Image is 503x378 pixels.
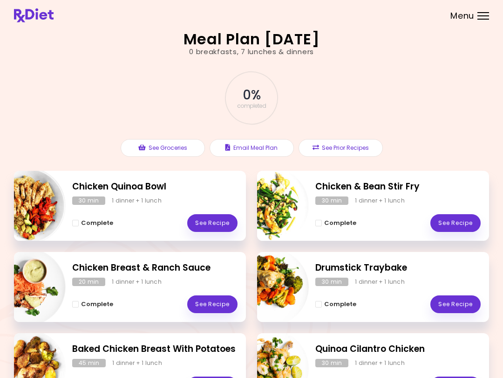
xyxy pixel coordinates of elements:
[112,196,162,205] div: 1 dinner + 1 lunch
[72,217,113,229] button: Complete - Chicken Quinoa Bowl
[72,343,238,356] h2: Baked Chicken Breast With Potatoes
[72,278,105,286] div: 20 min
[81,301,113,308] span: Complete
[189,47,314,57] div: 0 breakfasts , 7 lunches & dinners
[315,180,481,194] h2: Chicken & Bean Stir Fry
[324,301,356,308] span: Complete
[430,295,481,313] a: See Recipe - Drumstick Traybake
[243,87,260,103] span: 0 %
[315,299,356,310] button: Complete - Drumstick Traybake
[315,217,356,229] button: Complete - Chicken & Bean Stir Fry
[315,359,348,367] div: 30 min
[72,299,113,310] button: Complete - Chicken Breast & Ranch Sauce
[112,359,162,367] div: 1 dinner + 1 lunch
[184,32,320,47] h2: Meal Plan [DATE]
[315,261,481,275] h2: Drumstick Traybake
[187,214,238,232] a: See Recipe - Chicken Quinoa Bowl
[315,343,481,356] h2: Quinoa Cilantro Chicken
[430,214,481,232] a: See Recipe - Chicken & Bean Stir Fry
[231,167,309,245] img: Info - Chicken & Bean Stir Fry
[81,219,113,227] span: Complete
[121,139,205,157] button: See Groceries
[315,196,348,205] div: 30 min
[355,278,405,286] div: 1 dinner + 1 lunch
[72,196,105,205] div: 30 min
[72,261,238,275] h2: Chicken Breast & Ranch Sauce
[112,278,162,286] div: 1 dinner + 1 lunch
[72,359,106,367] div: 45 min
[355,196,405,205] div: 1 dinner + 1 lunch
[324,219,356,227] span: Complete
[187,295,238,313] a: See Recipe - Chicken Breast & Ranch Sauce
[14,8,54,22] img: RxDiet
[299,139,383,157] button: See Prior Recipes
[231,248,309,326] img: Info - Drumstick Traybake
[355,359,405,367] div: 1 dinner + 1 lunch
[237,103,266,109] span: completed
[72,180,238,194] h2: Chicken Quinoa Bowl
[210,139,294,157] button: Email Meal Plan
[450,12,474,20] span: Menu
[315,278,348,286] div: 30 min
